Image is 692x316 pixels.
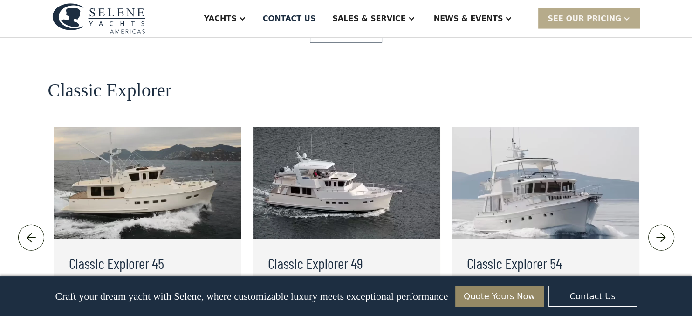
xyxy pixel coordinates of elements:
a: Classic Explorer 49 [268,252,425,274]
a: Contact Us [548,286,637,307]
img: icon [653,230,669,245]
img: logo [52,3,145,34]
div: SEE Our Pricing [538,8,640,28]
a: Quote Yours Now [455,286,544,307]
a: Classic Explorer 54 [467,252,624,274]
img: long range motor yachts [452,127,639,239]
div: Contact US [263,13,316,24]
div: Sales & Service [332,13,405,24]
p: Craft your dream yacht with Selene, where customizable luxury meets exceptional performance [55,290,448,302]
h2: Classic Explorer [48,80,172,101]
img: long range motor yachts [253,127,440,239]
img: long range motor yachts [54,127,241,239]
div: Yachts [204,13,237,24]
a: Classic Explorer 45 [69,252,226,274]
div: SEE Our Pricing [548,13,621,24]
div: News & EVENTS [434,13,503,24]
img: icon [23,230,39,245]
